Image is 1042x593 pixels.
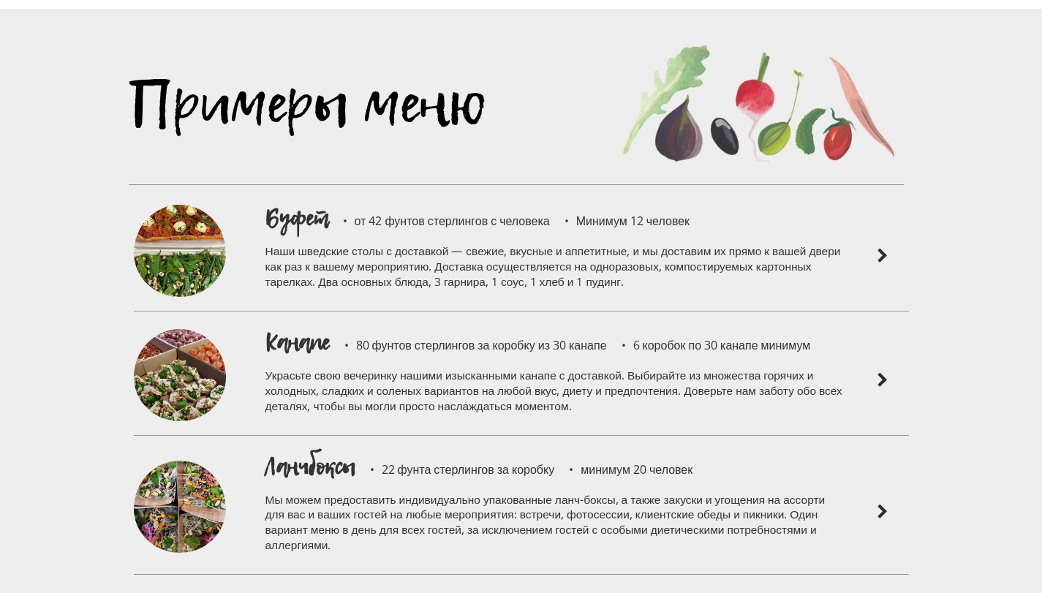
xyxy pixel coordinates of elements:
font: 6 коробок по 30 канапе минимум [633,337,811,353]
font: Мы можем предоставить индивидуально упакованные ланч-боксы, а также закуски и угощения на ассорти... [265,491,826,554]
font: 22 фунта стерлингов за коробку [382,461,555,477]
font: Ланчбоксы [265,450,355,483]
font: Наши шведские столы с доставкой — свежие, вкусные и аппетитные, и мы доставим их прямо к вашей дв... [265,243,841,290]
font: 80 фунтов стерлингов за коробку из 30 канапе [356,337,607,353]
font: минимум 20 человек [581,461,692,477]
font: Примеры меню [129,58,487,146]
font: Канапе [265,325,330,358]
font: Украсьте свою вечеринку нашими изысканными канапе с доставкой. Выбирайте из множества горячих и х... [265,367,842,414]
